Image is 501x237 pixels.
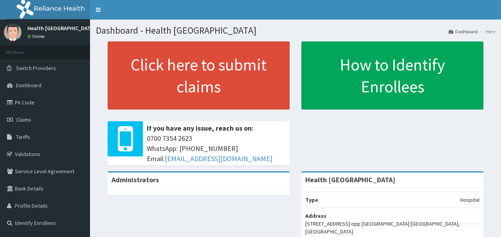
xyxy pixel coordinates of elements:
p: Health [GEOGRAPHIC_DATA] [27,25,96,31]
a: Click here to submit claims [108,41,290,110]
a: Online [27,34,46,39]
a: Dashboard [449,28,478,35]
a: [EMAIL_ADDRESS][DOMAIN_NAME] [165,154,272,163]
li: Here [478,28,495,35]
img: User Image [4,23,22,41]
b: Type [305,196,318,203]
span: Claims [16,116,31,123]
b: Address [305,212,326,219]
p: [STREET_ADDRESS] opp [GEOGRAPHIC_DATA] [GEOGRAPHIC_DATA], [GEOGRAPHIC_DATA] [305,220,479,235]
h1: Dashboard - Health [GEOGRAPHIC_DATA] [96,25,495,36]
span: 0700 7354 2623 WhatsApp: [PHONE_NUMBER] Email: [147,133,286,163]
b: If you have any issue, reach us on: [147,124,254,133]
span: Tariffs [16,133,30,140]
span: Dashboard [16,82,41,89]
p: Hospital [460,196,479,204]
span: Switch Providers [16,65,56,72]
b: Administrators [112,175,159,184]
strong: Health [GEOGRAPHIC_DATA] [305,175,395,184]
a: How to Identify Enrollees [301,41,483,110]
